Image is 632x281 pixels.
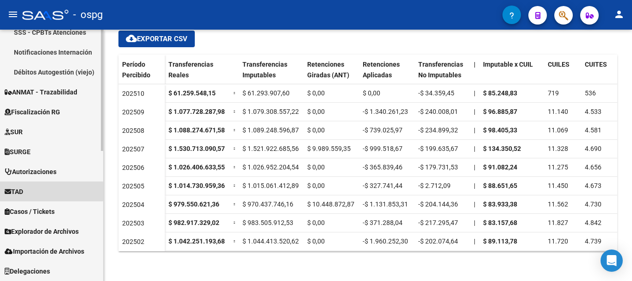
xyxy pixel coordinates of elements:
[544,55,581,94] datatable-header-cell: CUILES
[483,163,517,171] strong: $ 91.082,24
[474,237,475,245] span: |
[122,145,144,153] span: 202507
[233,237,237,245] span: =
[483,89,517,97] strong: $ 85.248,83
[5,187,23,197] span: TAD
[5,266,50,276] span: Delegaciones
[5,206,55,217] span: Casos / Tickets
[307,108,325,115] span: $ 0,00
[307,61,349,79] span: Retenciones Giradas (ANT)
[363,89,380,97] span: $ 0,00
[5,107,60,117] span: Fiscalización RG
[168,182,225,189] strong: $ 1.014.730.959,36
[168,61,213,79] span: Transferencias Reales
[122,108,144,116] span: 202509
[5,167,56,177] span: Autorizaciones
[483,126,517,134] strong: $ 98.405,33
[307,126,325,134] span: $ 0,00
[548,163,568,171] span: 11.275
[548,61,570,68] span: CUILES
[233,219,237,226] span: =
[304,55,359,94] datatable-header-cell: Retenciones Giradas (ANT)
[307,145,351,152] span: $ 9.989.559,35
[242,126,299,134] span: $ 1.089.248.596,87
[474,219,475,226] span: |
[242,108,299,115] span: $ 1.079.308.557,22
[548,108,568,115] span: 11.140
[418,126,458,134] span: -$ 234.899,32
[548,200,568,208] span: 11.562
[548,145,568,152] span: 11.328
[483,61,533,68] span: Imputable x CUIL
[483,145,521,152] strong: $ 134.350,52
[585,145,601,152] span: 4.690
[418,219,458,226] span: -$ 217.295,47
[483,200,517,208] strong: $ 83.933,38
[118,31,195,47] button: Exportar CSV
[585,61,607,68] span: CUITES
[242,89,290,97] span: $ 61.293.907,60
[418,108,458,115] span: -$ 240.008,01
[363,108,408,115] span: -$ 1.340.261,23
[585,237,601,245] span: 4.739
[122,238,144,245] span: 202502
[474,108,475,115] span: |
[581,55,618,94] datatable-header-cell: CUITES
[474,145,475,152] span: |
[363,182,403,189] span: -$ 327.741,44
[307,163,325,171] span: $ 0,00
[5,127,23,137] span: SUR
[233,126,237,134] span: =
[5,147,31,157] span: SURGE
[418,182,451,189] span: -$ 2.712,09
[363,163,403,171] span: -$ 365.839,46
[363,200,408,208] span: -$ 1.131.853,31
[122,201,144,208] span: 202504
[363,219,403,226] span: -$ 371.288,04
[585,219,601,226] span: 4.842
[585,182,601,189] span: 4.673
[233,200,237,208] span: =
[483,108,517,115] strong: $ 96.885,87
[168,219,219,226] strong: $ 982.917.329,02
[307,219,325,226] span: $ 0,00
[233,145,237,152] span: =
[307,237,325,245] span: $ 0,00
[168,200,219,208] strong: $ 979.550.621,36
[168,89,216,97] strong: $ 61.259.548,15
[233,89,237,97] span: =
[548,89,559,97] span: 719
[122,127,144,134] span: 202508
[474,61,476,68] span: |
[363,237,408,245] span: -$ 1.960.252,30
[5,246,84,256] span: Importación de Archivos
[474,126,475,134] span: |
[418,89,454,97] span: -$ 34.359,45
[242,219,293,226] span: $ 983.505.912,53
[122,182,144,190] span: 202505
[483,182,517,189] strong: $ 88.651,65
[418,200,458,208] span: -$ 204.144,36
[126,35,187,43] span: Exportar CSV
[585,108,601,115] span: 4.533
[601,250,623,272] div: Open Intercom Messenger
[233,182,237,189] span: =
[5,87,77,97] span: ANMAT - Trazabilidad
[168,145,225,152] strong: $ 1.530.713.090,57
[474,163,475,171] span: |
[239,55,304,94] datatable-header-cell: Transferencias Imputables
[242,145,299,152] span: $ 1.521.922.685,56
[165,55,229,94] datatable-header-cell: Transferencias Reales
[242,163,299,171] span: $ 1.026.952.204,54
[474,182,475,189] span: |
[242,200,293,208] span: $ 970.437.746,16
[418,237,458,245] span: -$ 202.074,64
[418,163,458,171] span: -$ 179.731,53
[307,89,325,97] span: $ 0,00
[5,226,79,237] span: Explorador de Archivos
[168,108,225,115] strong: $ 1.077.728.287,98
[548,182,568,189] span: 11.450
[613,9,625,20] mat-icon: person
[548,126,568,134] span: 11.069
[233,163,237,171] span: =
